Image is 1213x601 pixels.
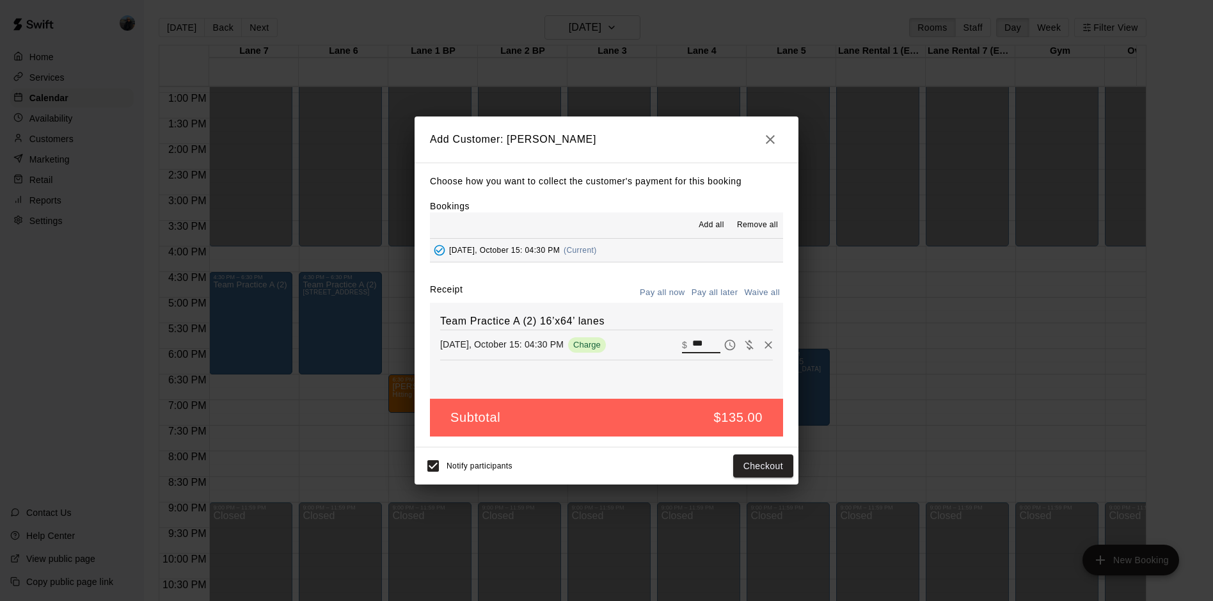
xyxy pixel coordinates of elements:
[741,283,783,303] button: Waive all
[732,215,783,236] button: Remove all
[737,219,778,232] span: Remove all
[733,454,793,478] button: Checkout
[430,239,783,262] button: Added - Collect Payment[DATE], October 15: 04:30 PM(Current)
[430,173,783,189] p: Choose how you want to collect the customer's payment for this booking
[714,409,763,426] h5: $135.00
[759,335,778,355] button: Remove
[688,283,741,303] button: Pay all later
[450,409,500,426] h5: Subtotal
[568,340,606,349] span: Charge
[637,283,688,303] button: Pay all now
[449,246,560,255] span: [DATE], October 15: 04:30 PM
[691,215,732,236] button: Add all
[447,461,512,470] span: Notify participants
[430,241,449,260] button: Added - Collect Payment
[440,338,564,351] p: [DATE], October 15: 04:30 PM
[720,339,740,349] span: Pay later
[430,283,463,303] label: Receipt
[699,219,724,232] span: Add all
[440,313,773,330] h6: Team Practice A (2) 16’x64’ lanes
[415,116,798,163] h2: Add Customer: [PERSON_NAME]
[564,246,597,255] span: (Current)
[682,339,687,351] p: $
[740,339,759,349] span: Waive payment
[430,201,470,211] label: Bookings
